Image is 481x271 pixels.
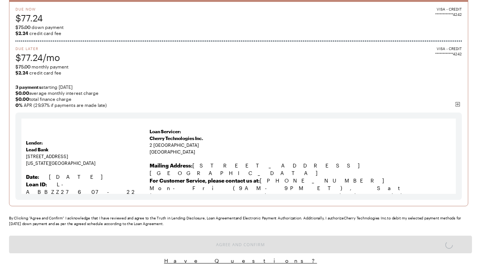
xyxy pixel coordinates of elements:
strong: $0.00 [15,90,29,96]
strong: Loan ID: [26,181,47,187]
p: [STREET_ADDRESS] [GEOGRAPHIC_DATA] [150,162,451,177]
span: $77.24/mo [15,51,60,64]
span: Due Later [15,46,60,51]
span: total finance charge [15,96,462,102]
p: Mon-Fri (9AM-9PM ET), Sat (9AM-6PM ET), Sun (Closed) [150,184,451,199]
img: svg%3e [455,101,461,107]
td: [STREET_ADDRESS] [US_STATE][GEOGRAPHIC_DATA] [26,126,150,209]
b: 0 % [15,102,23,108]
span: average monthly interest charge [15,90,462,96]
strong: Lead Bank [26,147,48,152]
span: credit card fee [15,70,462,76]
span: [DATE] [49,174,110,180]
span: starting [DATE] [15,84,462,90]
p: [PHONE_NUMBER] [150,177,451,184]
b: For Customer Service, please contact us at: [150,177,260,184]
span: $77.24 [15,12,43,24]
span: down payment [15,24,462,30]
span: $75.00 [15,64,30,69]
button: Agree and Confirm [9,236,472,253]
span: VISA - CREDIT [437,46,462,51]
strong: 3 payments [15,84,41,90]
button: Have Questions? [9,257,472,264]
span: $75.00 [15,24,30,30]
strong: Loan Servicer: [150,129,181,134]
strong: Lender: [26,140,43,145]
span: credit card fee [15,30,462,36]
strong: $0.00 [15,96,29,102]
span: Due Now [15,6,43,12]
span: APR (29.97% if payments are made late) [15,102,462,108]
b: Mailing Address: [150,162,192,169]
b: $2.24 [15,30,28,36]
div: By Clicking "Agree and Confirm" I acknowledge that I have reviewed and agree to the Truth in Lend... [9,215,472,227]
span: Cherry Technologies Inc. [150,135,203,141]
td: 2 [GEOGRAPHIC_DATA] [GEOGRAPHIC_DATA] [150,126,451,209]
b: $2.24 [15,70,28,75]
span: monthly payment [15,64,462,70]
span: VISA - CREDIT [437,6,462,12]
strong: Date: [26,174,39,180]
